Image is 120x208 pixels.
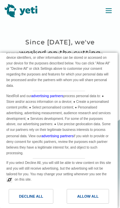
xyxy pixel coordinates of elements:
div: If you select Decline All, you will still be able to view content on this site and you will still... [5,159,113,184]
a: advertising partners [41,134,74,138]
div: NextRoll and our process personal data to: ● Store and/or access information on a device; ● Creat... [5,91,113,157]
div: Decline All [19,193,43,200]
img: menu icon [105,7,113,15]
div: Allow All [77,193,98,200]
a: advertising partners [31,94,63,98]
a: Allow All [53,189,109,207]
a: Decline All [9,189,53,207]
p: Since [DATE], we've worked on the cutting edge of technology, building award winning products wit... [12,37,108,110]
img: Yeti logo [5,4,38,17]
div: NextRoll, Inc. ("NextRoll") and our use cookies and similar technologies on this site and use per... [5,36,113,89]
